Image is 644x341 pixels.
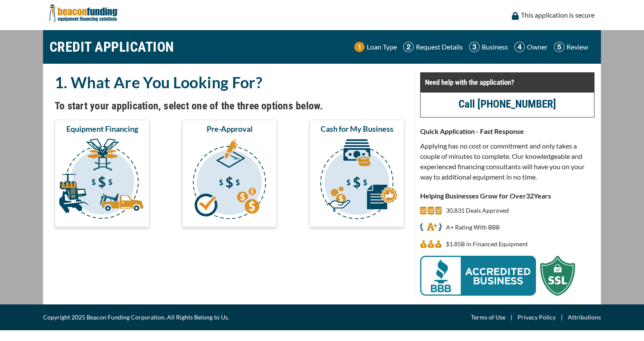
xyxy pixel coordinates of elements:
span: | [505,312,517,322]
span: | [556,312,568,322]
span: Copyright 2025 Beacon Funding Corporation. All Rights Belong to Us. [43,312,229,322]
span: Cash for My Business [321,124,393,134]
h4: To start your application, select one of the three options below. [55,99,404,113]
span: 32 [526,192,534,200]
a: Privacy Policy [517,312,556,322]
p: Helping Businesses Grow for Over Years [420,191,594,201]
img: Step 5 [554,42,564,52]
h2: 1. What Are You Looking For? [55,72,404,92]
a: Terms of Use [471,312,505,322]
img: Step 3 [469,42,480,52]
p: A+ Rating With BBB [446,222,500,232]
img: Pre-Approval [184,137,275,223]
button: Equipment Financing [55,120,149,227]
p: Loan Type [367,42,397,52]
img: lock icon to convery security [512,12,519,20]
p: Applying has no cost or commitment and only takes a couple of minutes to complete. Our knowledgea... [420,141,594,182]
img: Step 2 [403,42,414,52]
p: Review [567,42,588,52]
p: Need help with the application? [425,77,590,87]
p: 30,831 Deals Approved [446,205,509,216]
p: Owner [527,42,548,52]
p: This application is secure [521,10,594,20]
p: $1,848,637,807 in Financed Equipment [446,239,528,249]
button: Cash for My Business [310,120,404,227]
span: Pre-Approval [207,124,253,134]
a: Attributions [568,312,601,322]
h1: CREDIT APPLICATION [50,34,174,59]
a: Call [PHONE_NUMBER] [458,98,556,110]
button: Pre-Approval [182,120,277,227]
p: Quick Application - Fast Response [420,126,594,136]
p: Request Details [416,42,463,52]
img: Cash for My Business [311,137,402,223]
img: Equipment Financing [56,137,148,223]
p: Business [482,42,508,52]
img: BBB Acredited Business and SSL Protection [420,256,575,296]
img: Step 4 [514,42,525,52]
span: Equipment Financing [66,124,138,134]
img: Step 1 [354,42,365,52]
